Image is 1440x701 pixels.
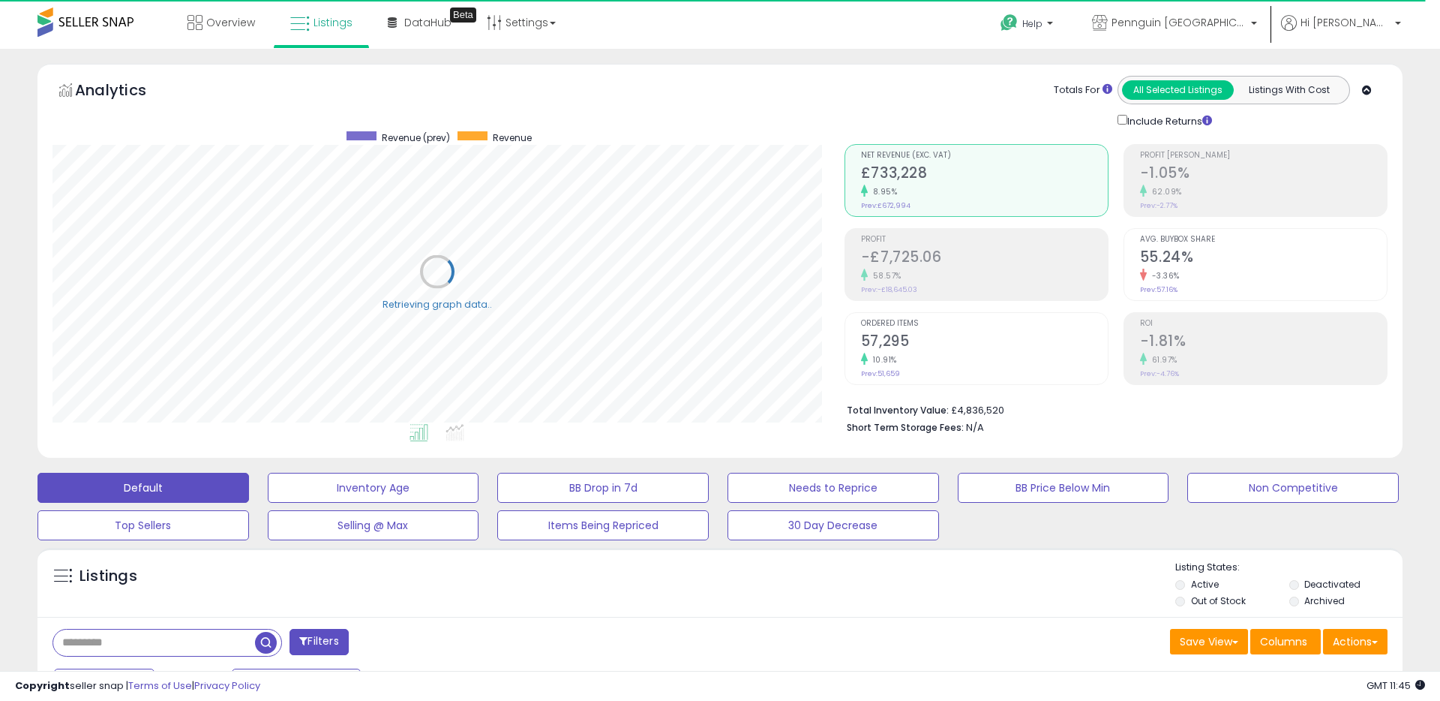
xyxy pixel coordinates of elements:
[861,320,1108,328] span: Ordered Items
[1140,248,1387,269] h2: 55.24%
[15,678,70,693] strong: Copyright
[1022,17,1042,30] span: Help
[868,186,898,197] small: 8.95%
[1175,561,1402,575] p: Listing States:
[1304,594,1345,607] label: Archived
[1147,270,1180,281] small: -3.36%
[958,473,1169,503] button: BB Price Below Min
[128,678,192,693] a: Terms of Use
[1281,15,1401,49] a: Hi [PERSON_NAME]
[497,473,709,503] button: BB Drop in 7d
[450,8,476,23] div: Tooltip anchor
[1147,354,1177,366] small: 61.97%
[382,297,492,311] div: Retrieving graph data..
[1304,578,1360,591] label: Deactivated
[15,679,260,693] div: seller snap | |
[861,248,1108,269] h2: -£7,725.06
[79,566,137,587] h5: Listings
[289,629,348,655] button: Filters
[861,236,1108,244] span: Profit
[1233,80,1345,100] button: Listings With Cost
[868,270,901,281] small: 58.57%
[1106,112,1230,129] div: Include Returns
[847,404,949,417] b: Total Inventory Value:
[1140,332,1387,353] h2: -1.81%
[1366,678,1425,693] span: 2025-10-7 11:45 GMT
[37,510,249,540] button: Top Sellers
[1000,14,1018,32] i: Get Help
[404,15,451,30] span: DataHub
[1191,578,1219,591] label: Active
[988,2,1068,49] a: Help
[1260,634,1307,649] span: Columns
[1140,369,1179,378] small: Prev: -4.76%
[75,80,175,104] h5: Analytics
[1187,473,1399,503] button: Non Competitive
[861,201,910,210] small: Prev: £672,994
[861,164,1108,185] h2: £733,228
[1300,15,1390,30] span: Hi [PERSON_NAME]
[37,473,249,503] button: Default
[1170,629,1248,654] button: Save View
[268,473,479,503] button: Inventory Age
[1140,201,1177,210] small: Prev: -2.77%
[847,421,964,434] b: Short Term Storage Fees:
[1140,285,1177,294] small: Prev: 57.16%
[966,420,984,435] span: N/A
[847,400,1376,418] li: £4,836,520
[1111,15,1246,30] span: Pennguin [GEOGRAPHIC_DATA]
[497,510,709,540] button: Items Being Repriced
[727,473,939,503] button: Needs to Reprice
[1054,83,1112,98] div: Totals For
[727,510,939,540] button: 30 Day Decrease
[861,152,1108,160] span: Net Revenue (Exc. VAT)
[861,369,900,378] small: Prev: 51,659
[1140,236,1387,244] span: Avg. Buybox Share
[1140,320,1387,328] span: ROI
[1140,164,1387,185] h2: -1.05%
[1122,80,1234,100] button: All Selected Listings
[1191,594,1246,607] label: Out of Stock
[1250,629,1321,654] button: Columns
[861,332,1108,353] h2: 57,295
[313,15,352,30] span: Listings
[1147,186,1182,197] small: 62.09%
[194,678,260,693] a: Privacy Policy
[206,15,255,30] span: Overview
[268,510,479,540] button: Selling @ Max
[1323,629,1387,654] button: Actions
[868,354,897,366] small: 10.91%
[1140,152,1387,160] span: Profit [PERSON_NAME]
[861,285,917,294] small: Prev: -£18,645.03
